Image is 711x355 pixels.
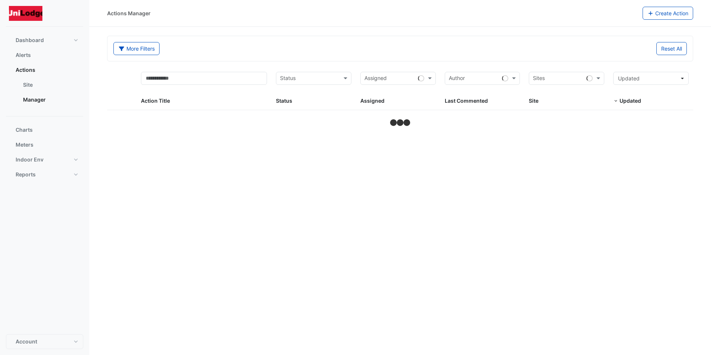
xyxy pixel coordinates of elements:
span: Meters [16,141,33,148]
button: Reports [6,167,83,182]
span: Indoor Env [16,156,44,163]
span: Dashboard [16,36,44,44]
span: Charts [16,126,33,134]
span: Updated [618,75,640,81]
a: Site [17,77,83,92]
button: Updated [613,72,689,85]
button: Dashboard [6,33,83,48]
span: Account [16,338,37,345]
button: Create Action [643,7,694,20]
a: Manager [17,92,83,107]
span: Site [529,97,538,104]
button: Alerts [6,48,83,63]
span: Status [276,97,292,104]
div: Actions [6,77,83,110]
div: Actions Manager [107,9,151,17]
span: Updated [620,97,641,104]
span: Last Commented [445,97,488,104]
button: Actions [6,63,83,77]
span: Assigned [360,97,385,104]
span: Action Title [141,97,170,104]
img: Company Logo [9,6,42,21]
button: Account [6,334,83,349]
span: Alerts [16,51,31,59]
span: Actions [16,66,35,74]
button: More Filters [113,42,160,55]
button: Meters [6,137,83,152]
button: Indoor Env [6,152,83,167]
button: Charts [6,122,83,137]
span: Reports [16,171,36,178]
button: Reset All [656,42,687,55]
